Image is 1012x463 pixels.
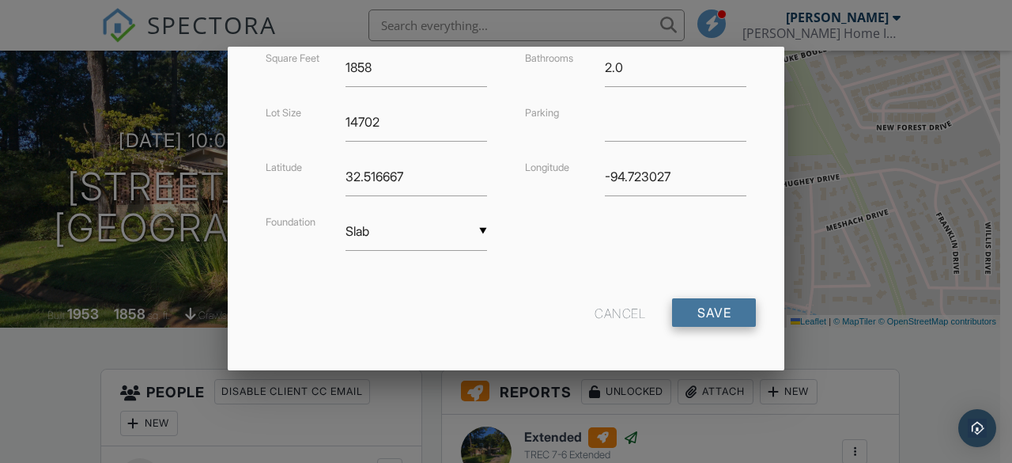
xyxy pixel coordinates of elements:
[595,298,645,327] div: Cancel
[525,161,569,173] label: Longitude
[672,298,756,327] input: Save
[266,216,315,228] label: Foundation
[525,52,573,64] label: Bathrooms
[525,107,559,119] label: Parking
[266,107,301,119] label: Lot Size
[958,409,996,447] div: Open Intercom Messenger
[266,52,319,64] label: Square Feet
[266,161,302,173] label: Latitude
